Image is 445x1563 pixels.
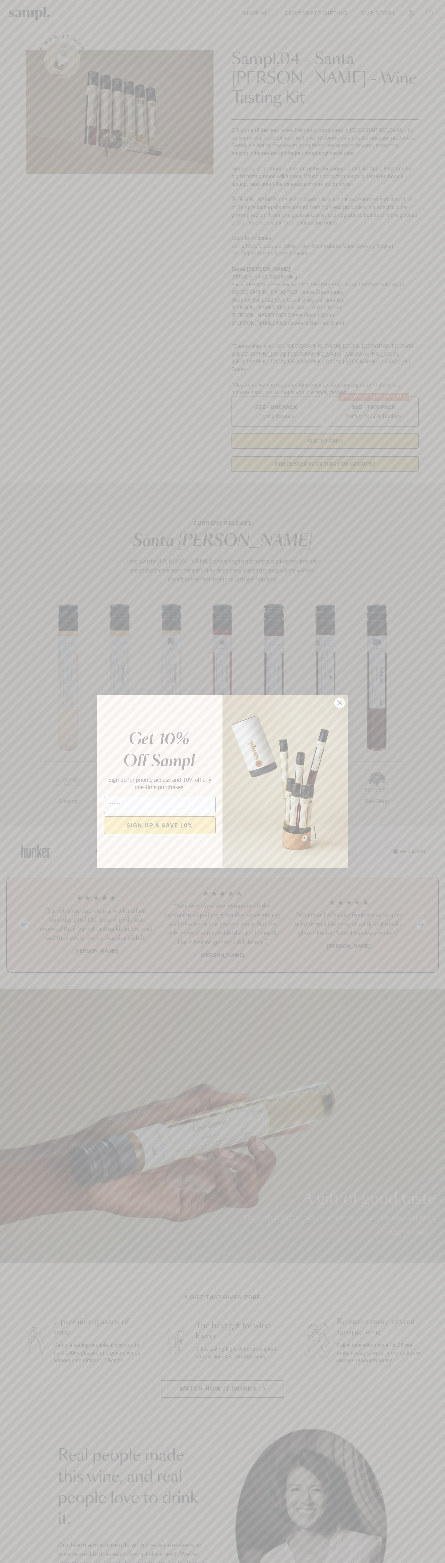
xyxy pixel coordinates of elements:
input: Email [104,797,216,813]
button: SIGN UP & SAVE 10% [104,816,216,834]
em: Get 10% Off Sampl [123,732,195,769]
span: Sign up for priority access and 10% off any one-time purchases. [108,776,211,791]
button: Close dialog [334,697,345,708]
img: 96933287-25a1-481a-a6d8-4dd623390dc6.png [222,695,348,868]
